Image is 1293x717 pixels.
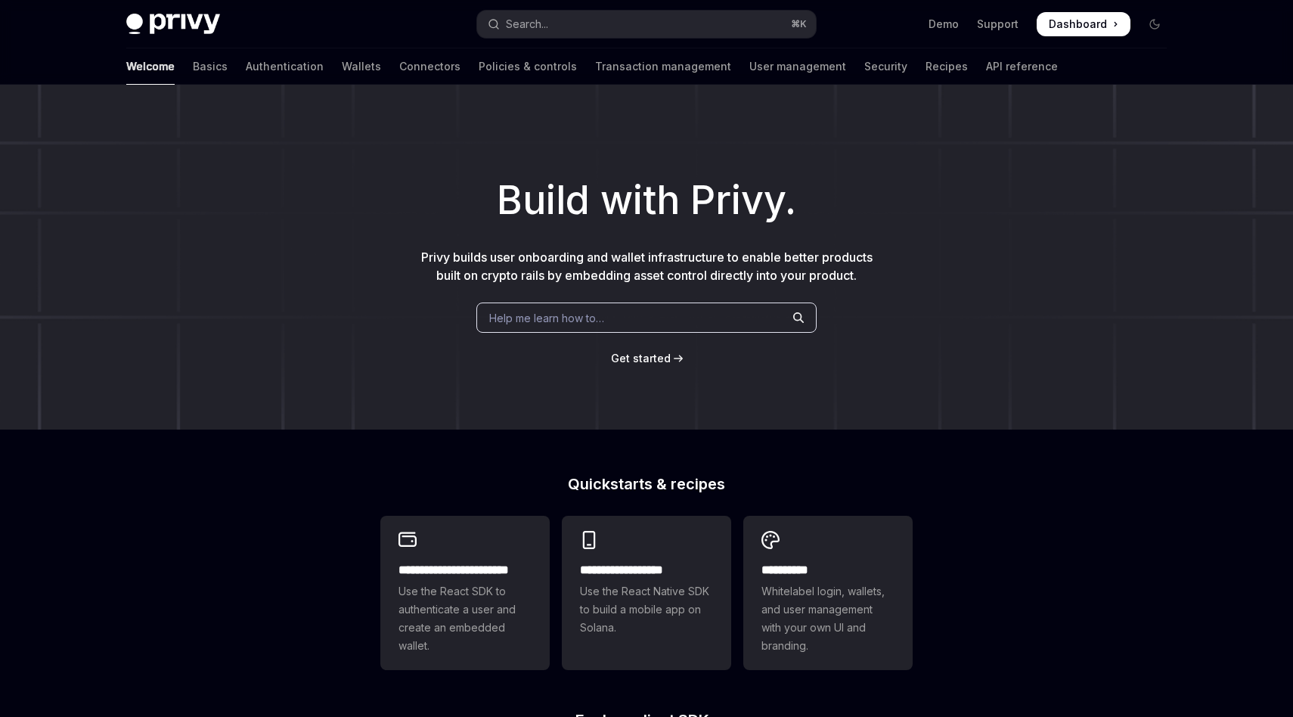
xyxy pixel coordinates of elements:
a: **** *****Whitelabel login, wallets, and user management with your own UI and branding. [743,516,913,670]
img: dark logo [126,14,220,35]
button: Open search [477,11,816,38]
span: ⌘ K [791,18,807,30]
span: Whitelabel login, wallets, and user management with your own UI and branding. [761,582,895,655]
a: Wallets [342,48,381,85]
a: Dashboard [1037,12,1130,36]
a: Transaction management [595,48,731,85]
a: User management [749,48,846,85]
span: Use the React Native SDK to build a mobile app on Solana. [580,582,713,637]
a: **** **** **** ***Use the React Native SDK to build a mobile app on Solana. [562,516,731,670]
a: Recipes [926,48,968,85]
a: Support [977,17,1019,32]
a: Welcome [126,48,175,85]
span: Help me learn how to… [489,310,604,326]
span: Privy builds user onboarding and wallet infrastructure to enable better products built on crypto ... [421,250,873,283]
h1: Build with Privy. [24,171,1269,230]
a: Policies & controls [479,48,577,85]
span: Get started [611,352,671,365]
a: API reference [986,48,1058,85]
a: Get started [611,351,671,366]
span: Dashboard [1049,17,1107,32]
button: Toggle dark mode [1143,12,1167,36]
div: Search... [506,15,548,33]
a: Security [864,48,907,85]
h2: Quickstarts & recipes [380,476,913,492]
a: Demo [929,17,959,32]
a: Basics [193,48,228,85]
a: Connectors [399,48,460,85]
span: Use the React SDK to authenticate a user and create an embedded wallet. [398,582,532,655]
a: Authentication [246,48,324,85]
